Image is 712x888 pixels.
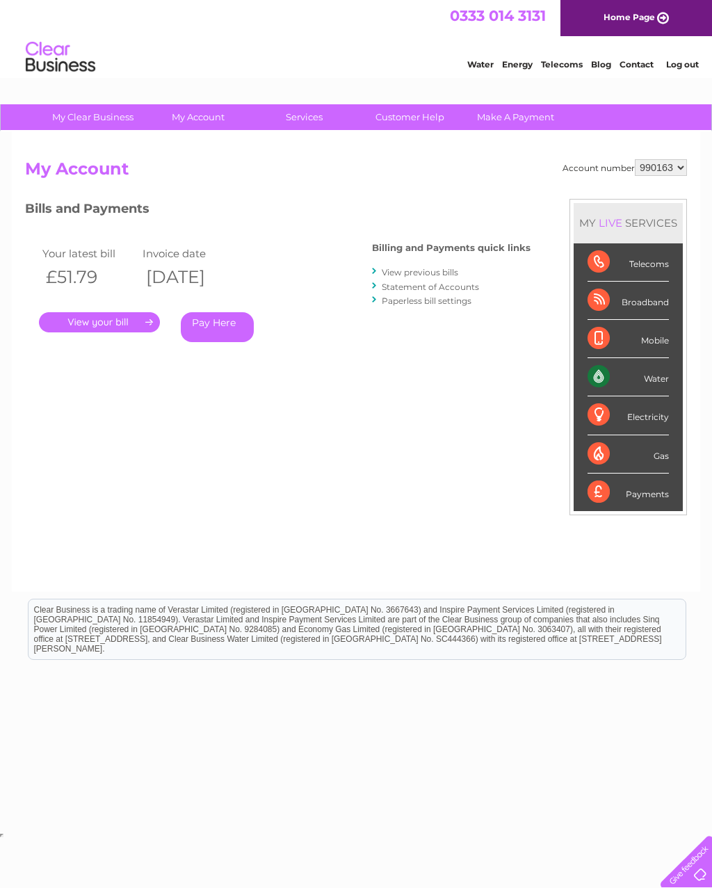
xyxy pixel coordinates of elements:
td: Your latest bill [39,244,139,263]
a: Customer Help [353,104,467,130]
th: £51.79 [39,263,139,291]
a: Paperless bill settings [382,296,471,306]
a: Log out [666,59,699,70]
div: Payments [588,474,669,511]
a: 0333 014 3131 [450,7,546,24]
a: Energy [502,59,533,70]
a: Telecoms [541,59,583,70]
div: Clear Business is a trading name of Verastar Limited (registered in [GEOGRAPHIC_DATA] No. 3667643... [29,8,686,67]
a: Blog [591,59,611,70]
h3: Bills and Payments [25,199,531,223]
div: Broadband [588,282,669,320]
img: logo.png [25,36,96,79]
h2: My Account [25,159,687,186]
div: MY SERVICES [574,203,683,243]
div: Account number [563,159,687,176]
a: Contact [620,59,654,70]
div: Water [588,358,669,396]
h4: Billing and Payments quick links [372,243,531,253]
a: Make A Payment [458,104,573,130]
a: View previous bills [382,267,458,277]
div: LIVE [596,216,625,229]
a: . [39,312,160,332]
div: Gas [588,435,669,474]
a: My Account [141,104,256,130]
div: Telecoms [588,243,669,282]
a: Pay Here [181,312,254,342]
div: Electricity [588,396,669,435]
td: Invoice date [139,244,239,263]
a: Water [467,59,494,70]
th: [DATE] [139,263,239,291]
a: My Clear Business [35,104,150,130]
div: Mobile [588,320,669,358]
a: Statement of Accounts [382,282,479,292]
a: Services [247,104,362,130]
